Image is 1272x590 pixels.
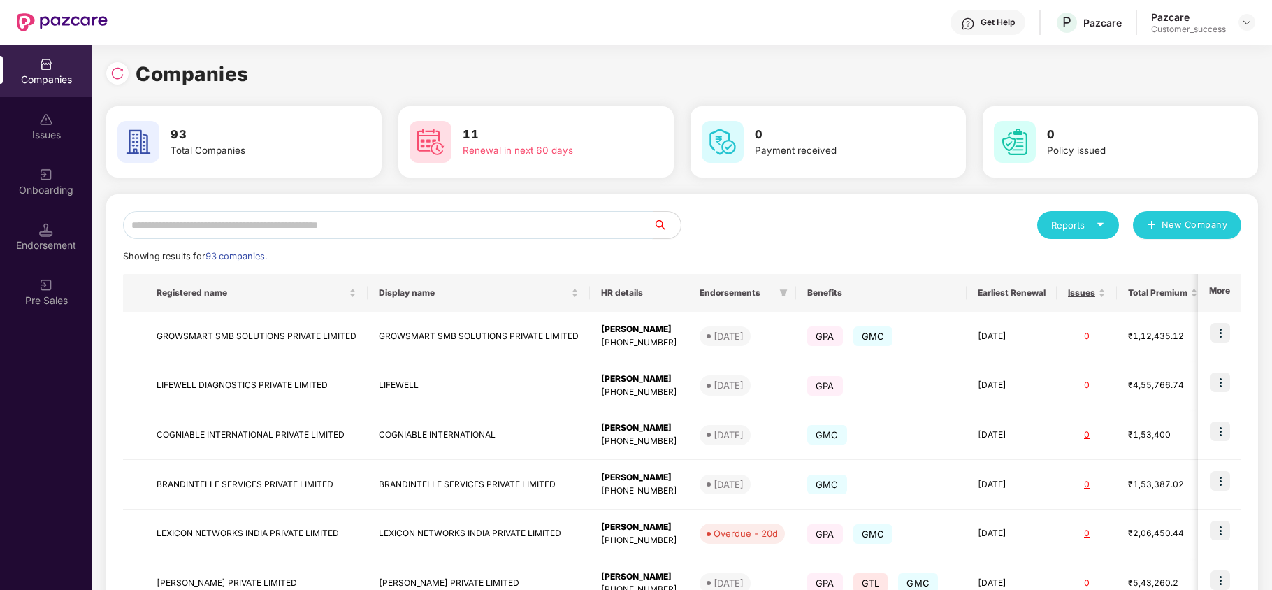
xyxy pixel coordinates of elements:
th: Earliest Renewal [967,274,1057,312]
td: LEXICON NETWORKS INDIA PRIVATE LIMITED [368,510,590,559]
div: ₹4,55,766.74 [1128,379,1198,392]
div: ₹2,06,450.44 [1128,527,1198,540]
img: icon [1210,373,1230,392]
td: [DATE] [967,460,1057,510]
div: 0 [1068,330,1106,343]
h3: 93 [171,126,335,144]
div: [DATE] [714,576,744,590]
span: GMC [853,524,893,544]
td: [DATE] [967,510,1057,559]
div: [PHONE_NUMBER] [601,435,677,448]
span: Issues [1068,287,1095,298]
div: [DATE] [714,428,744,442]
td: GROWSMART SMB SOLUTIONS PRIVATE LIMITED [368,312,590,361]
div: 0 [1068,527,1106,540]
span: Display name [379,287,568,298]
img: icon [1210,471,1230,491]
div: Get Help [981,17,1015,28]
td: BRANDINTELLE SERVICES PRIVATE LIMITED [368,460,590,510]
span: Endorsements [700,287,774,298]
span: 93 companies. [205,251,267,261]
div: 0 [1068,429,1106,442]
td: LIFEWELL DIAGNOSTICS PRIVATE LIMITED [145,361,368,411]
img: icon [1210,570,1230,590]
div: Renewal in next 60 days [463,143,628,158]
td: [DATE] [967,410,1057,460]
div: 0 [1068,379,1106,392]
th: Total Premium [1117,274,1209,312]
td: BRANDINTELLE SERVICES PRIVATE LIMITED [145,460,368,510]
td: [DATE] [967,361,1057,411]
div: ₹1,53,400 [1128,429,1198,442]
img: svg+xml;base64,PHN2ZyBpZD0iSXNzdWVzX2Rpc2FibGVkIiB4bWxucz0iaHR0cDovL3d3dy53My5vcmcvMjAwMC9zdmciIH... [39,113,53,127]
td: LIFEWELL [368,361,590,411]
img: icon [1210,521,1230,540]
span: Registered name [157,287,346,298]
div: 0 [1068,478,1106,491]
td: GROWSMART SMB SOLUTIONS PRIVATE LIMITED [145,312,368,361]
div: [DATE] [714,329,744,343]
span: filter [779,289,788,297]
th: Issues [1057,274,1117,312]
div: [PERSON_NAME] [601,521,677,534]
div: [PHONE_NUMBER] [601,336,677,350]
img: svg+xml;base64,PHN2ZyB4bWxucz0iaHR0cDovL3d3dy53My5vcmcvMjAwMC9zdmciIHdpZHRoPSI2MCIgaGVpZ2h0PSI2MC... [410,121,451,163]
span: GMC [807,475,847,494]
div: [PERSON_NAME] [601,373,677,386]
td: LEXICON NETWORKS INDIA PRIVATE LIMITED [145,510,368,559]
span: P [1062,14,1071,31]
img: svg+xml;base64,PHN2ZyBpZD0iUmVsb2FkLTMyeDMyIiB4bWxucz0iaHR0cDovL3d3dy53My5vcmcvMjAwMC9zdmciIHdpZH... [110,66,124,80]
img: svg+xml;base64,PHN2ZyB4bWxucz0iaHR0cDovL3d3dy53My5vcmcvMjAwMC9zdmciIHdpZHRoPSI2MCIgaGVpZ2h0PSI2MC... [117,121,159,163]
div: [PERSON_NAME] [601,323,677,336]
div: [PERSON_NAME] [601,471,677,484]
img: icon [1210,422,1230,441]
th: Display name [368,274,590,312]
div: [PERSON_NAME] [601,570,677,584]
div: Overdue - 20d [714,526,778,540]
h3: 11 [463,126,628,144]
div: ₹1,53,387.02 [1128,478,1198,491]
div: [PHONE_NUMBER] [601,534,677,547]
button: plusNew Company [1133,211,1241,239]
th: Registered name [145,274,368,312]
div: Customer_success [1151,24,1226,35]
div: ₹5,43,260.2 [1128,577,1198,590]
span: Showing results for [123,251,267,261]
img: svg+xml;base64,PHN2ZyB3aWR0aD0iMjAiIGhlaWdodD0iMjAiIHZpZXdCb3g9IjAgMCAyMCAyMCIgZmlsbD0ibm9uZSIgeG... [39,278,53,292]
div: 0 [1068,577,1106,590]
div: [DATE] [714,378,744,392]
span: GMC [853,326,893,346]
div: Pazcare [1151,10,1226,24]
div: Payment received [755,143,920,158]
span: filter [776,285,790,301]
th: More [1198,274,1241,312]
img: svg+xml;base64,PHN2ZyBpZD0iRHJvcGRvd24tMzJ4MzIiIHhtbG5zPSJodHRwOi8vd3d3LnczLm9yZy8yMDAwL3N2ZyIgd2... [1241,17,1252,28]
div: ₹1,12,435.12 [1128,330,1198,343]
div: [PHONE_NUMBER] [601,484,677,498]
img: svg+xml;base64,PHN2ZyBpZD0iSGVscC0zMngzMiIgeG1sbnM9Imh0dHA6Ly93d3cudzMub3JnLzIwMDAvc3ZnIiB3aWR0aD... [961,17,975,31]
div: Pazcare [1083,16,1122,29]
img: svg+xml;base64,PHN2ZyB4bWxucz0iaHR0cDovL3d3dy53My5vcmcvMjAwMC9zdmciIHdpZHRoPSI2MCIgaGVpZ2h0PSI2MC... [994,121,1036,163]
img: svg+xml;base64,PHN2ZyBpZD0iQ29tcGFuaWVzIiB4bWxucz0iaHR0cDovL3d3dy53My5vcmcvMjAwMC9zdmciIHdpZHRoPS... [39,57,53,71]
div: Reports [1051,218,1105,232]
td: [DATE] [967,312,1057,361]
div: [PHONE_NUMBER] [601,386,677,399]
h3: 0 [1047,126,1212,144]
img: icon [1210,323,1230,343]
td: COGNIABLE INTERNATIONAL [368,410,590,460]
span: caret-down [1096,220,1105,229]
div: Total Companies [171,143,335,158]
span: search [652,220,681,231]
span: GPA [807,326,843,346]
span: New Company [1162,218,1228,232]
img: svg+xml;base64,PHN2ZyB4bWxucz0iaHR0cDovL3d3dy53My5vcmcvMjAwMC9zdmciIHdpZHRoPSI2MCIgaGVpZ2h0PSI2MC... [702,121,744,163]
div: Policy issued [1047,143,1212,158]
th: HR details [590,274,688,312]
img: svg+xml;base64,PHN2ZyB3aWR0aD0iMjAiIGhlaWdodD0iMjAiIHZpZXdCb3g9IjAgMCAyMCAyMCIgZmlsbD0ibm9uZSIgeG... [39,168,53,182]
img: svg+xml;base64,PHN2ZyB3aWR0aD0iMTQuNSIgaGVpZ2h0PSIxNC41IiB2aWV3Qm94PSIwIDAgMTYgMTYiIGZpbGw9Im5vbm... [39,223,53,237]
h3: 0 [755,126,920,144]
span: GPA [807,376,843,396]
div: [DATE] [714,477,744,491]
span: GPA [807,524,843,544]
div: [PERSON_NAME] [601,422,677,435]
